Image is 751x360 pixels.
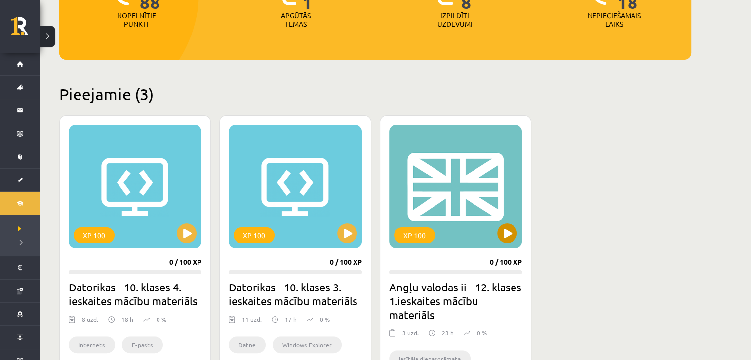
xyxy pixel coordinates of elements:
h2: Datorikas - 10. klases 4. ieskaites mācību materiāls [69,280,201,308]
p: 23 h [442,328,454,337]
li: Windows Explorer [273,336,342,353]
p: Izpildīti uzdevumi [435,11,474,28]
h2: Angļu valodas ii - 12. klases 1.ieskaites mācību materiāls [389,280,522,322]
p: 0 % [477,328,487,337]
p: Nopelnītie punkti [117,11,156,28]
a: Rīgas 1. Tālmācības vidusskola [11,17,40,42]
li: Datne [229,336,266,353]
p: Nepieciešamais laiks [588,11,641,28]
p: 0 % [157,315,166,324]
div: XP 100 [234,227,275,243]
div: XP 100 [74,227,115,243]
div: 3 uzd. [402,328,419,343]
p: 0 % [320,315,330,324]
div: 11 uzd. [242,315,262,329]
div: 8 uzd. [82,315,98,329]
p: 18 h [121,315,133,324]
p: 17 h [285,315,297,324]
li: Internets [69,336,115,353]
p: Apgūtās tēmas [277,11,315,28]
h2: Datorikas - 10. klases 3. ieskaites mācību materiāls [229,280,361,308]
div: XP 100 [394,227,435,243]
li: E-pasts [122,336,163,353]
h2: Pieejamie (3) [59,84,691,104]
